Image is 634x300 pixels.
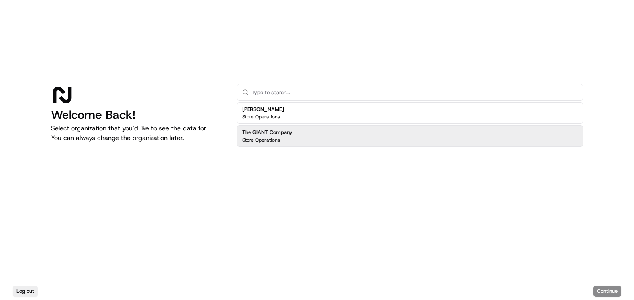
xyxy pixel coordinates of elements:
[13,286,38,297] button: Log out
[242,106,284,113] h2: [PERSON_NAME]
[242,137,280,143] p: Store Operations
[51,124,224,143] p: Select organization that you’d like to see the data for. You can always change the organization l...
[252,84,578,100] input: Type to search...
[237,101,583,148] div: Suggestions
[242,114,280,120] p: Store Operations
[51,108,224,122] h1: Welcome Back!
[242,129,292,136] h2: The GIANT Company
